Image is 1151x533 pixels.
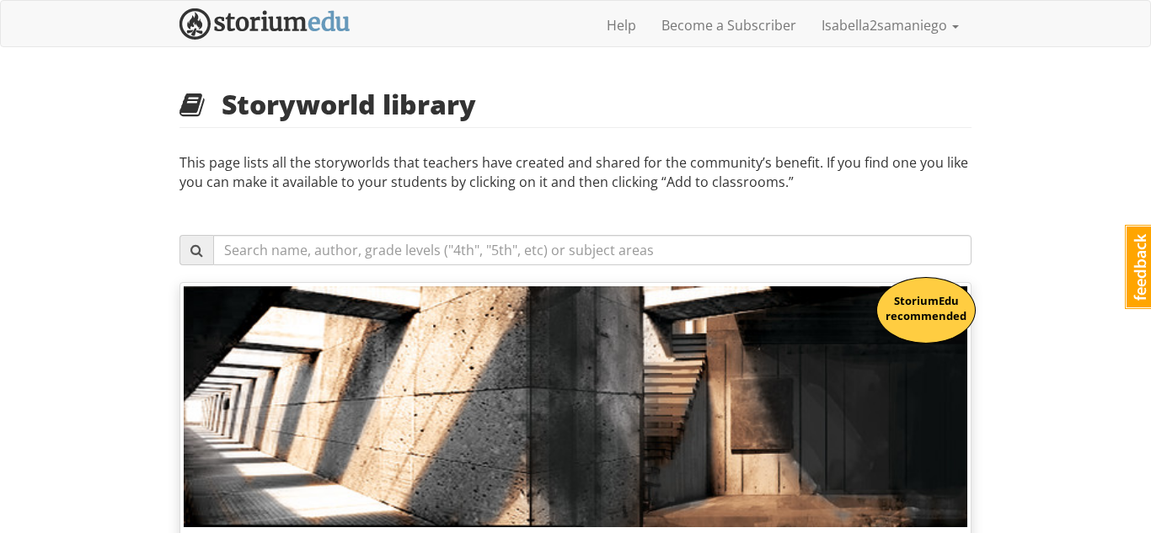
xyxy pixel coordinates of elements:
a: Isabella2samaniego [809,4,972,46]
a: Help [594,4,649,46]
img: StoriumEDU [179,8,351,40]
img: A modern hallway, made from concrete and fashioned with strange angles. [184,286,967,527]
p: This page lists all the storyworlds that teachers have created and shared for the community’s ben... [179,153,972,226]
div: StoriumEdu recommended [876,277,976,344]
a: Become a Subscriber [649,4,809,46]
input: Search name, author, grade levels ("4th", "5th", etc) or subject areas [213,235,972,265]
h2: Storyworld library [179,89,972,119]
